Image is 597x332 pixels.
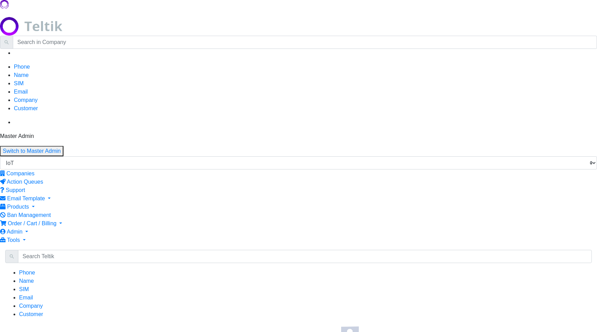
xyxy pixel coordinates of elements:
span: Email Template [7,195,45,201]
a: Switch to Master Admin [3,148,61,154]
a: Phone [14,64,30,70]
span: Products [7,204,29,210]
input: Search Teltik [18,250,592,263]
a: Email [14,89,28,95]
span: Ban Management [7,212,51,218]
span: Order / Cart / Billing [8,220,56,226]
span: Tools [7,237,20,243]
a: Company [14,97,37,103]
span: Action Queues [7,179,43,185]
a: SIM [14,80,24,86]
a: Phone [19,270,35,276]
input: Search in Company [13,36,597,49]
a: Name [19,278,34,284]
span: Admin [7,229,23,235]
a: SIM [19,286,29,292]
a: Company [19,303,43,309]
a: Customer [19,311,43,317]
span: Support [6,187,25,193]
a: Customer [14,105,38,111]
a: Email [19,295,33,300]
a: Name [14,72,29,78]
span: Companies [6,171,34,176]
